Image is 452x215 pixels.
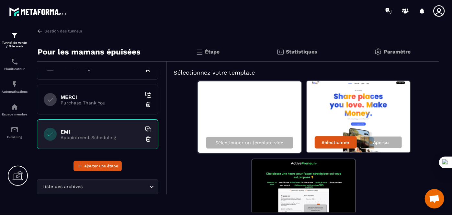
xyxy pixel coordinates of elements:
[384,49,411,55] p: Paramètre
[286,49,317,55] p: Statistiques
[11,103,18,111] img: automations
[277,48,284,56] img: stats.20deebd0.svg
[2,135,28,139] p: E-mailing
[374,48,382,56] img: setting-gr.5f69749f.svg
[322,140,350,145] p: Sélectionner
[145,136,152,142] img: trash
[38,45,141,58] p: Pour les mamans épuisées
[2,76,28,98] a: automationsautomationsAutomatisations
[2,98,28,121] a: automationsautomationsEspace membre
[2,41,28,48] p: Tunnel de vente / Site web
[37,28,43,34] img: arrow
[84,163,118,169] span: Ajouter une étape
[61,100,141,105] p: Purchase Thank You
[61,135,141,140] p: Appointment Scheduling
[41,183,84,190] span: Liste des archives
[2,27,28,53] a: formationformationTunnel de vente / Site web
[37,179,158,194] div: Search for option
[37,28,82,34] a: Gestion des tunnels
[373,140,389,145] p: Aperçu
[2,53,28,76] a: schedulerschedulerPlanificateur
[61,66,141,71] p: Downsell Page
[216,140,284,145] p: Sélectionner un template vide
[307,81,410,152] img: image
[145,101,152,108] img: trash
[205,49,220,55] p: Étape
[61,129,141,135] h6: EM1
[73,161,122,171] button: Ajouter une étape
[2,113,28,116] p: Espace membre
[2,67,28,71] p: Planificateur
[196,48,203,56] img: bars.0d591741.svg
[11,126,18,134] img: email
[145,66,152,73] img: trash
[2,121,28,144] a: emailemailE-mailing
[9,6,67,18] img: logo
[174,68,433,77] h5: Sélectionnez votre template
[11,31,18,39] img: formation
[11,58,18,66] img: scheduler
[84,183,148,190] input: Search for option
[425,189,444,209] a: Ouvrir le chat
[2,90,28,93] p: Automatisations
[61,94,141,100] h6: MERCI
[11,80,18,88] img: automations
